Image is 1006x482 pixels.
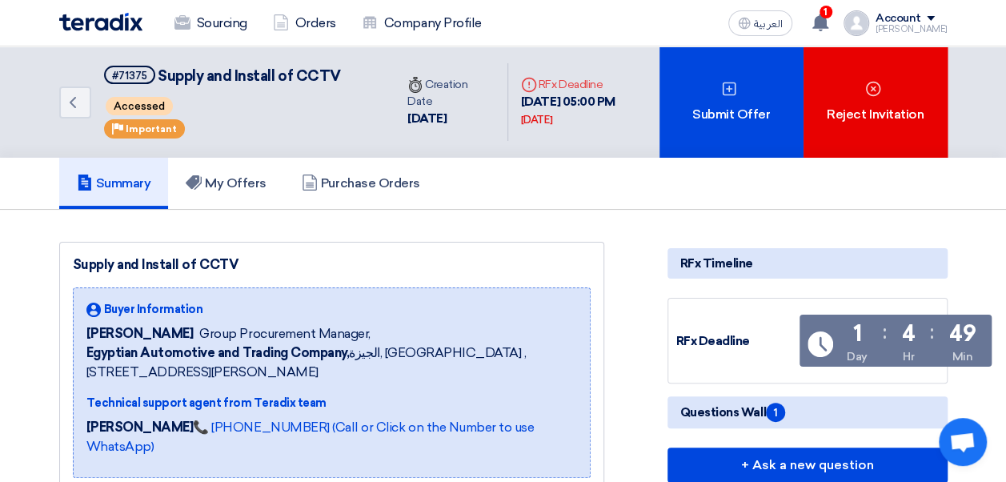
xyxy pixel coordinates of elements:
[521,93,647,129] div: [DATE] 05:00 PM
[158,67,341,85] span: Supply and Install of CCTV
[407,76,495,110] div: Creation Date
[86,345,350,360] b: Egyptian Automotive and Trading Company,
[847,348,868,365] div: Day
[766,403,785,422] span: 1
[903,348,914,365] div: Hr
[73,255,591,275] div: Supply and Install of CCTV
[59,13,142,31] img: Teradix logo
[949,323,976,345] div: 49
[939,418,987,466] div: Open chat
[407,110,495,128] div: [DATE]
[676,332,796,351] div: RFx Deadline
[284,158,438,209] a: Purchase Orders
[199,324,371,343] span: Group Procurement Manager,
[952,348,973,365] div: Min
[86,420,194,435] strong: [PERSON_NAME]
[59,158,169,209] a: Summary
[754,18,783,30] span: العربية
[930,318,934,347] div: :
[104,66,341,86] h5: Supply and Install of CCTV
[876,12,921,26] div: Account
[168,158,284,209] a: My Offers
[844,10,869,36] img: profile_test.png
[77,175,151,191] h5: Summary
[876,25,948,34] div: [PERSON_NAME]
[521,76,647,93] div: RFx Deadline
[521,112,552,128] div: [DATE]
[104,301,203,318] span: Buyer Information
[901,323,915,345] div: 4
[728,10,792,36] button: العربية
[186,175,267,191] h5: My Offers
[667,248,948,279] div: RFx Timeline
[106,97,173,115] span: Accessed
[853,323,862,345] div: 1
[804,46,948,158] div: Reject Invitation
[86,324,194,343] span: [PERSON_NAME]
[162,6,260,41] a: Sourcing
[659,46,804,158] div: Submit Offer
[260,6,349,41] a: Orders
[86,343,577,382] span: الجيزة, [GEOGRAPHIC_DATA] ,[STREET_ADDRESS][PERSON_NAME]
[86,420,535,454] a: 📞 [PHONE_NUMBER] (Call or Click on the Number to use WhatsApp)
[349,6,495,41] a: Company Profile
[86,395,577,412] div: Technical support agent from Teradix team
[680,403,785,422] span: Questions Wall
[820,6,832,18] span: 1
[126,123,177,135] span: Important
[883,318,887,347] div: :
[112,70,147,81] div: #71375
[302,175,420,191] h5: Purchase Orders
